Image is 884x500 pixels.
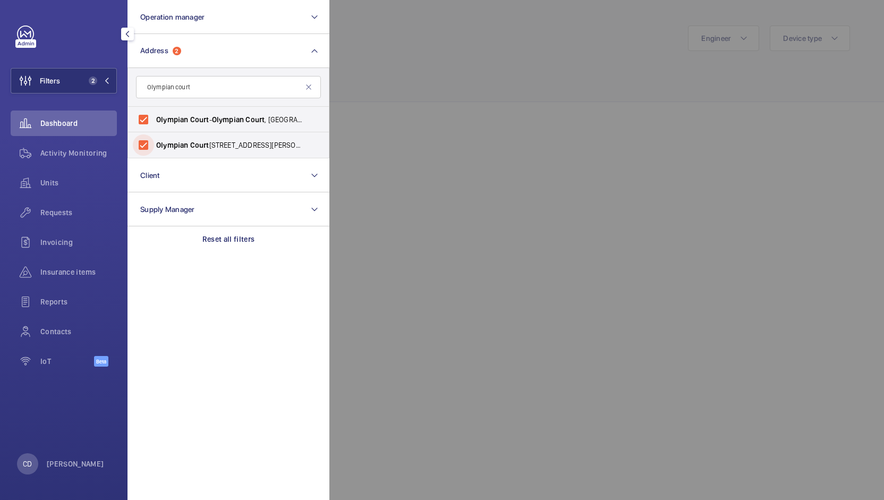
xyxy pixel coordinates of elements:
[40,237,117,248] span: Invoicing
[40,207,117,218] span: Requests
[23,459,32,469] p: CD
[89,77,97,85] span: 2
[40,267,117,277] span: Insurance items
[40,296,117,307] span: Reports
[40,177,117,188] span: Units
[40,118,117,129] span: Dashboard
[94,356,108,367] span: Beta
[40,356,94,367] span: IoT
[40,326,117,337] span: Contacts
[40,75,60,86] span: Filters
[47,459,104,469] p: [PERSON_NAME]
[40,148,117,158] span: Activity Monitoring
[11,68,117,94] button: Filters2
